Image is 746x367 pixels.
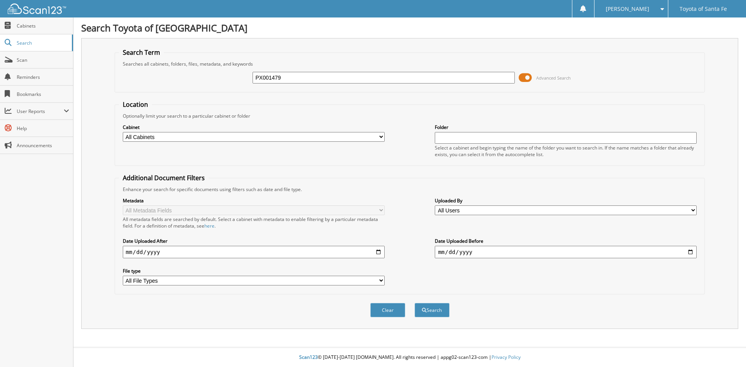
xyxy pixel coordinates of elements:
[123,124,385,130] label: Cabinet
[123,246,385,258] input: start
[17,142,69,149] span: Announcements
[680,7,727,11] span: Toyota of Santa Fe
[17,74,69,80] span: Reminders
[123,216,385,229] div: All metadata fields are searched by default. Select a cabinet with metadata to enable filtering b...
[17,57,69,63] span: Scan
[17,108,64,115] span: User Reports
[435,238,697,244] label: Date Uploaded Before
[204,223,214,229] a: here
[707,330,746,367] iframe: Chat Widget
[17,125,69,132] span: Help
[119,100,152,109] legend: Location
[73,348,746,367] div: © [DATE]-[DATE] [DOMAIN_NAME]. All rights reserved | appg02-scan123-com |
[119,186,701,193] div: Enhance your search for specific documents using filters such as date and file type.
[536,75,571,81] span: Advanced Search
[435,246,697,258] input: end
[17,40,68,46] span: Search
[435,144,697,158] div: Select a cabinet and begin typing the name of the folder you want to search in. If the name match...
[17,23,69,29] span: Cabinets
[370,303,405,317] button: Clear
[492,354,521,360] a: Privacy Policy
[123,197,385,204] label: Metadata
[119,113,701,119] div: Optionally limit your search to a particular cabinet or folder
[119,174,209,182] legend: Additional Document Filters
[435,197,697,204] label: Uploaded By
[123,268,385,274] label: File type
[299,354,318,360] span: Scan123
[17,91,69,97] span: Bookmarks
[119,61,701,67] div: Searches all cabinets, folders, files, metadata, and keywords
[8,3,66,14] img: scan123-logo-white.svg
[435,124,697,130] label: Folder
[123,238,385,244] label: Date Uploaded After
[81,21,738,34] h1: Search Toyota of [GEOGRAPHIC_DATA]
[606,7,649,11] span: [PERSON_NAME]
[119,48,164,57] legend: Search Term
[415,303,450,317] button: Search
